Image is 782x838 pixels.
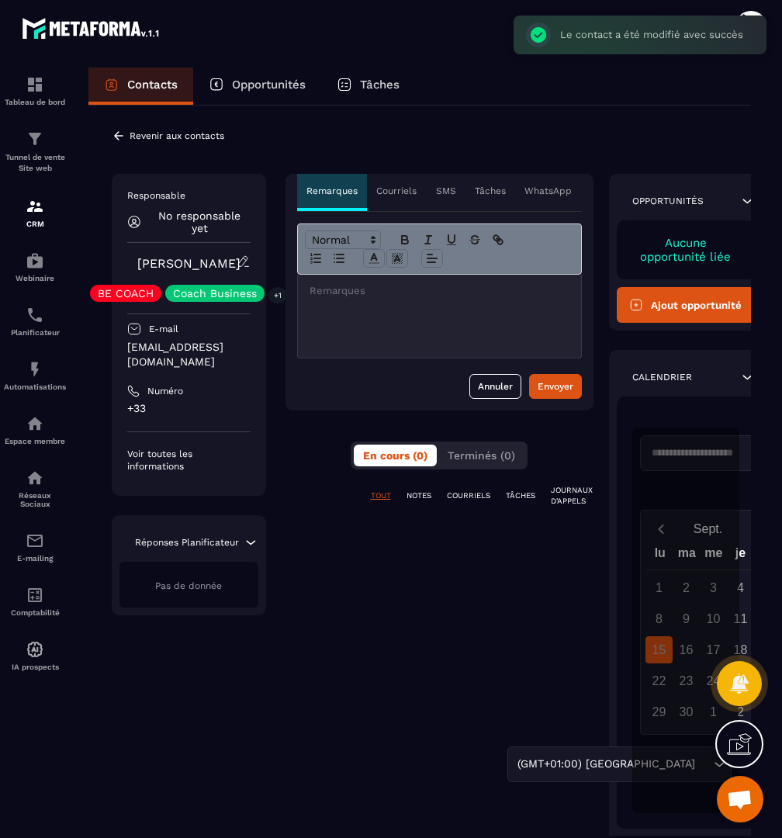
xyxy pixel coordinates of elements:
[26,306,44,324] img: scheduler
[727,542,754,570] div: je
[469,374,521,399] button: Annuler
[173,288,257,299] p: Coach Business
[26,75,44,94] img: formation
[127,78,178,92] p: Contacts
[475,185,506,197] p: Tâches
[26,130,44,148] img: formation
[193,68,321,105] a: Opportunités
[88,68,193,105] a: Contacts
[717,776,763,822] div: Ouvrir le chat
[4,64,66,118] a: formationformationTableau de bord
[321,68,415,105] a: Tâches
[506,490,535,501] p: TÂCHES
[26,414,44,433] img: automations
[436,185,456,197] p: SMS
[524,185,572,197] p: WhatsApp
[4,118,66,185] a: formationformationTunnel de vente Site web
[232,78,306,92] p: Opportunités
[632,195,704,207] p: Opportunités
[4,491,66,508] p: Réseaux Sociaux
[363,449,427,462] span: En cours (0)
[26,251,44,270] img: automations
[632,371,692,383] p: Calendrier
[306,185,358,197] p: Remarques
[127,340,251,369] p: [EMAIL_ADDRESS][DOMAIN_NAME]
[360,78,400,92] p: Tâches
[4,98,66,106] p: Tableau de bord
[26,469,44,487] img: social-network
[127,189,251,202] p: Responsable
[127,448,251,473] p: Voir toutes les informations
[4,663,66,671] p: IA prospects
[4,437,66,445] p: Espace membre
[147,385,183,397] p: Numéro
[127,401,251,416] p: +33
[447,490,490,501] p: COURRIELS
[438,445,524,466] button: Terminés (0)
[617,287,756,323] button: Ajout opportunité
[4,274,66,282] p: Webinaire
[551,485,593,507] p: JOURNAUX D'APPELS
[4,152,66,174] p: Tunnel de vente Site web
[26,197,44,216] img: formation
[155,580,222,591] span: Pas de donnée
[514,756,698,773] span: (GMT+01:00) [GEOGRAPHIC_DATA]
[448,449,515,462] span: Terminés (0)
[727,636,754,663] div: 18
[137,256,240,271] a: [PERSON_NAME]
[538,379,573,394] div: Envoyer
[529,374,582,399] button: Envoyer
[507,746,732,782] div: Search for option
[4,383,66,391] p: Automatisations
[149,209,251,234] p: No responsable yet
[26,360,44,379] img: automations
[26,586,44,604] img: accountant
[4,328,66,337] p: Planificateur
[4,294,66,348] a: schedulerschedulerPlanificateur
[4,608,66,617] p: Comptabilité
[98,288,154,299] p: BE COACH
[268,287,287,303] p: +1
[727,605,754,632] div: 11
[4,520,66,574] a: emailemailE-mailing
[130,130,224,141] p: Revenir aux contacts
[376,185,417,197] p: Courriels
[135,536,239,549] p: Réponses Planificateur
[727,574,754,601] div: 4
[354,445,437,466] button: En cours (0)
[407,490,431,501] p: NOTES
[632,236,740,264] p: Aucune opportunité liée
[4,185,66,240] a: formationformationCRM
[371,490,391,501] p: TOUT
[149,323,178,335] p: E-mail
[26,640,44,659] img: automations
[4,554,66,563] p: E-mailing
[26,532,44,550] img: email
[22,14,161,42] img: logo
[4,574,66,628] a: accountantaccountantComptabilité
[4,457,66,520] a: social-networksocial-networkRéseaux Sociaux
[4,403,66,457] a: automationsautomationsEspace membre
[4,240,66,294] a: automationsautomationsWebinaire
[4,220,66,228] p: CRM
[4,348,66,403] a: automationsautomationsAutomatisations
